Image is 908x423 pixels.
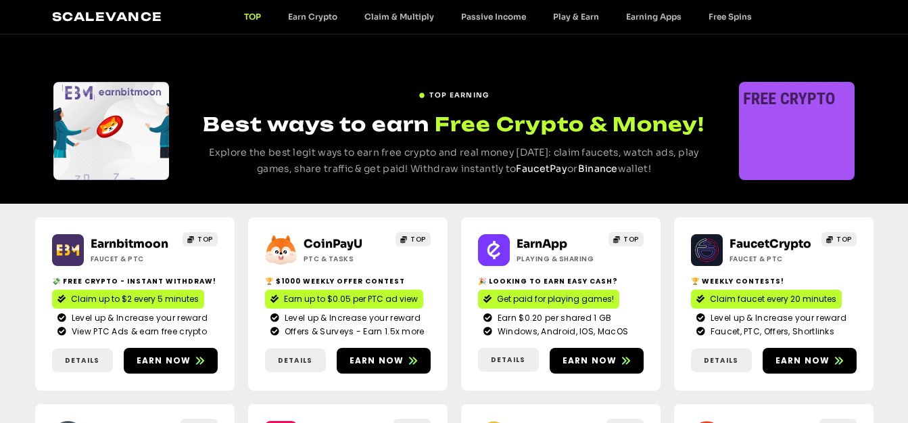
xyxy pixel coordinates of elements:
[52,9,163,24] a: Scalevance
[231,12,274,22] a: TOP
[194,145,714,177] p: Explore the best legit ways to earn free crypto and real money [DATE]: claim faucets, watch ads, ...
[231,12,765,22] nav: Menu
[763,348,857,374] a: Earn now
[478,348,539,372] a: Details
[739,82,855,180] div: Slides
[623,234,639,244] span: TOP
[691,349,752,372] a: Details
[494,312,612,324] span: Earn $0.20 per shared 1 GB
[410,234,426,244] span: TOP
[278,355,312,365] span: Details
[68,326,207,338] span: View PTC Ads & earn free crypto
[351,12,448,22] a: Claim & Multiply
[91,254,175,264] h2: Faucet & PTC
[203,112,429,136] span: Best ways to earn
[691,276,857,286] h2: 🏆 Weekly contests!
[707,312,846,324] span: Level up & Increase your reward
[350,355,404,367] span: Earn now
[704,355,738,365] span: Details
[53,82,169,180] div: Slides
[608,232,644,246] a: TOP
[613,12,695,22] a: Earning Apps
[497,293,614,305] span: Get paid for playing games!
[836,234,852,244] span: TOP
[821,232,857,246] a: TOP
[710,293,836,305] span: Claim faucet every 20 minutes
[137,355,191,367] span: Earn now
[68,312,208,324] span: Level up & Increase your reward
[197,234,213,244] span: TOP
[183,232,218,246] a: TOP
[478,290,619,309] a: Get paid for playing games!
[435,111,704,137] span: Free Crypto & Money!
[448,12,540,22] a: Passive Income
[124,348,218,374] a: Earn now
[730,237,811,251] a: FaucetCrypto
[281,326,425,338] span: Offers & Surveys - Earn 1.5x more
[419,85,489,100] a: TOP EARNING
[274,12,351,22] a: Earn Crypto
[563,355,617,367] span: Earn now
[691,290,842,309] a: Claim faucet every 20 minutes
[65,355,99,365] span: Details
[429,90,489,100] span: TOP EARNING
[304,254,388,264] h2: ptc & Tasks
[540,12,613,22] a: Play & Earn
[730,254,814,264] h2: Faucet & PTC
[491,355,525,365] span: Details
[265,276,431,286] h2: 🏆 $1000 Weekly Offer contest
[281,312,421,324] span: Level up & Increase your reward
[494,326,628,338] span: Windows, Android, IOS, MacOS
[52,276,218,286] h2: 💸 Free crypto - Instant withdraw!
[707,326,834,338] span: Faucet, PTC, Offers, Shortlinks
[52,290,204,309] a: Claim up to $2 every 5 minutes
[516,162,567,175] a: FaucetPay
[578,162,618,175] a: Binance
[265,349,326,372] a: Details
[396,232,431,246] a: TOP
[265,290,423,309] a: Earn up to $0.05 per PTC ad view
[91,237,168,251] a: Earnbitmoon
[517,237,567,251] a: EarnApp
[695,12,765,22] a: Free Spins
[775,355,830,367] span: Earn now
[517,254,601,264] h2: Playing & Sharing
[52,349,113,372] a: Details
[71,293,199,305] span: Claim up to $2 every 5 minutes
[337,348,431,374] a: Earn now
[478,276,644,286] h2: 🎉 Looking to Earn Easy Cash?
[284,293,418,305] span: Earn up to $0.05 per PTC ad view
[304,237,362,251] a: CoinPayU
[550,348,644,374] a: Earn now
